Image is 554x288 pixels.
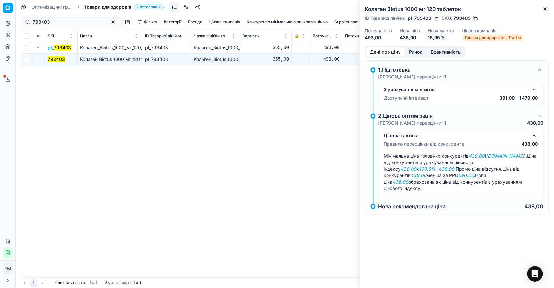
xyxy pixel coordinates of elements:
[456,166,502,172] span: Промо ціна відсутня.
[462,29,523,33] dt: Цінова кампанія
[384,153,527,159] span: Мінімальна ціна головних конкурентів ( ).
[378,66,533,74] div: 1.Підготовка
[31,4,73,10] a: Оптимізаційні групи
[80,56,161,62] span: Колаген Biotus 1000 мг 120 таблеток
[428,34,454,41] dd: 18,95 %
[3,263,13,274] button: КM
[185,18,205,26] button: Бренди
[384,173,522,191] span: Нова ціна обрахована як ціна від конкурентів з урахуванням цінового індексу.
[84,4,164,10] span: Товари для здоров'яЗастосовані
[206,18,243,26] button: Цінова кампанія
[499,95,538,101] p: 391,00 - 1 479,00
[527,120,543,126] p: 438,00
[145,56,188,63] div: pl_793403
[54,280,97,285] div: :
[105,280,132,285] span: SKUs on page :
[408,15,431,21] span: pl_793403
[365,16,406,20] span: ID Товарної лінійки :
[384,141,465,147] p: Правило переоцінки від конкурентів
[345,56,388,63] div: 493,00
[48,33,56,39] span: SKU
[244,18,330,26] button: Конкурент з мінімальною ринковою ціною
[469,153,485,159] em: 438.00
[34,32,42,40] button: Expand all
[48,44,71,51] span: pl_
[384,153,536,172] span: Ціна від конкурентів з урахуванням цінового індексу x = .
[194,44,237,51] div: Колаген_Biotus_1000_мг_120_таблеток
[522,141,538,147] p: 438,00
[136,280,138,285] strong: з
[400,166,416,172] em: 438.00
[313,33,333,39] span: Поточна ціна
[48,56,65,62] mark: 793403
[365,29,392,33] dt: Поточна ціна
[242,44,289,51] div: 355,00
[33,19,104,25] input: Пошук по SKU або назві
[84,4,131,10] span: Товари для здоров'я
[145,44,188,51] div: pl_793403
[384,132,527,139] div: Цінова тактика
[242,33,259,39] span: Вартість
[161,18,184,26] button: Категорії
[345,33,382,39] span: Поточна промо ціна
[313,56,339,63] div: 493,00
[400,29,420,33] dt: Нова ціна
[426,47,465,57] button: Ефективність
[438,166,454,172] em: 438.00
[332,18,363,26] button: Supplier name
[134,4,164,10] span: Застосовані
[405,47,426,57] button: Ринок
[90,280,91,285] strong: 1
[428,29,454,33] dt: Нова маржа
[400,34,420,41] dd: 438,00
[419,166,436,172] em: 100.0%
[134,18,160,26] button: Фільтр
[48,56,65,63] button: 793403
[194,56,237,63] div: Колаген_Biotus_1000_мг_120_таблеток
[34,43,42,51] button: Expand
[378,120,446,126] p: [PERSON_NAME] переоцінки:
[378,74,446,80] p: [PERSON_NAME] переоцінки:
[458,173,474,178] em: 590.00
[365,5,549,13] h2: Колаген Biotus 1000 мг 120 таблеток
[30,279,37,287] button: 1
[21,279,29,287] button: Go to previous page
[384,95,428,101] p: Доступний інтервал
[524,204,543,209] p: 438,00
[313,44,339,51] div: 493,00
[442,16,452,20] span: SKU :
[54,280,86,285] span: Кількість на стр.
[378,112,533,120] div: 2.Цінова оптимізація
[194,33,230,39] span: Назва лінійки товарів
[392,179,408,185] em: 438.00
[444,74,446,79] strong: 1
[80,33,92,39] span: Назва
[48,44,71,51] button: pl_793403
[345,44,388,51] div: 493,00
[411,173,426,178] em: 438.00
[378,204,446,209] p: Нова рекомендована ціна
[294,33,299,39] span: 🔒
[365,34,392,41] dd: 493,00
[139,280,141,285] strong: 1
[384,86,527,93] div: З урахуванням лімітів
[145,33,181,39] span: ID Товарної лінійки
[80,45,163,50] span: Колаген_Biotus_1000_мг_120_таблеток
[462,34,523,41] span: Товари для здоров'я _ Traffic
[527,266,543,282] div: Open Intercom Messenger
[54,45,71,50] mark: 793403
[242,56,289,63] div: 355,00
[486,153,524,159] em: [DOMAIN_NAME]
[133,280,135,285] strong: 1
[453,15,471,21] span: 793403
[96,280,97,285] strong: 1
[366,47,405,57] button: Дані про ціну
[21,279,46,287] nav: pagination
[31,4,164,10] nav: breadcrumb
[92,280,94,285] strong: з
[39,279,46,287] button: Go to next page
[444,120,446,126] strong: 1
